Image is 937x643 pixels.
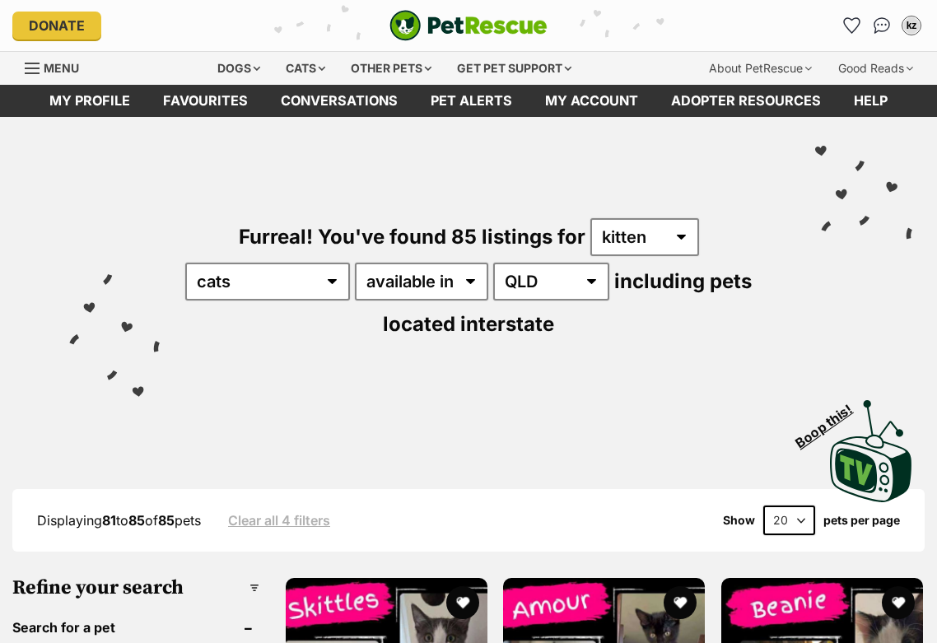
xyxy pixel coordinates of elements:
button: My account [898,12,925,39]
label: pets per page [823,514,900,527]
span: including pets located interstate [383,269,752,336]
img: PetRescue TV logo [830,400,912,502]
strong: 85 [158,512,175,529]
header: Search for a pet [12,620,259,635]
a: Pet alerts [414,85,529,117]
ul: Account quick links [839,12,925,39]
div: Good Reads [827,52,925,85]
a: Favourites [147,85,264,117]
span: Menu [44,61,79,75]
a: Conversations [869,12,895,39]
button: favourite [882,586,915,619]
span: Boop this! [793,391,869,450]
button: favourite [446,586,479,619]
strong: 81 [102,512,116,529]
a: Donate [12,12,101,40]
a: Help [837,85,904,117]
img: chat-41dd97257d64d25036548639549fe6c8038ab92f7586957e7f3b1b290dea8141.svg [874,17,891,34]
a: conversations [264,85,414,117]
div: Dogs [206,52,272,85]
a: PetRescue [389,10,548,41]
strong: 85 [128,512,145,529]
div: kz [903,17,920,34]
div: About PetRescue [697,52,823,85]
span: Furreal! You've found 85 listings for [239,225,585,249]
a: Clear all 4 filters [228,513,330,528]
button: favourite [664,586,697,619]
a: My account [529,85,655,117]
a: My profile [33,85,147,117]
h3: Refine your search [12,576,259,599]
span: Show [723,514,755,527]
a: Favourites [839,12,865,39]
div: Get pet support [445,52,583,85]
img: logo-cat-932fe2b9b8326f06289b0f2fb663e598f794de774fb13d1741a6617ecf9a85b4.svg [389,10,548,41]
span: Displaying to of pets [37,512,201,529]
div: Other pets [339,52,443,85]
a: Menu [25,52,91,82]
div: Cats [274,52,337,85]
a: Boop this! [830,385,912,506]
a: Adopter resources [655,85,837,117]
